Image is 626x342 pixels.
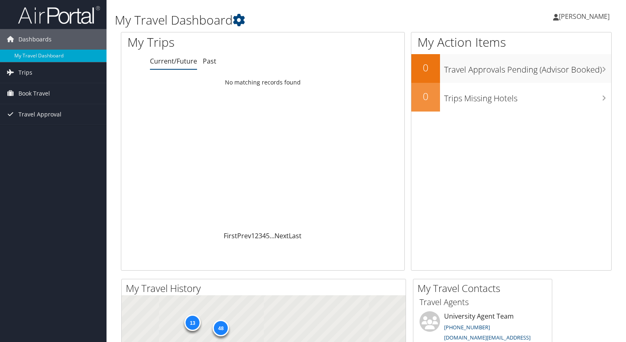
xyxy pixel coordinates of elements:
[411,54,611,83] a: 0Travel Approvals Pending (Advisor Booked)
[121,75,404,90] td: No matching records found
[255,231,259,240] a: 2
[184,315,201,331] div: 13
[417,281,552,295] h2: My Travel Contacts
[411,61,440,75] h2: 0
[203,57,216,66] a: Past
[270,231,274,240] span: …
[127,34,280,51] h1: My Trips
[274,231,289,240] a: Next
[224,231,237,240] a: First
[411,89,440,103] h2: 0
[115,11,450,29] h1: My Travel Dashboard
[262,231,266,240] a: 4
[411,83,611,112] a: 0Trips Missing Hotels
[18,29,52,50] span: Dashboards
[444,60,611,75] h3: Travel Approvals Pending (Advisor Booked)
[18,5,100,25] img: airportal-logo.png
[18,104,61,125] span: Travel Approval
[18,62,32,83] span: Trips
[126,281,406,295] h2: My Travel History
[420,296,546,308] h3: Travel Agents
[237,231,251,240] a: Prev
[259,231,262,240] a: 3
[251,231,255,240] a: 1
[150,57,197,66] a: Current/Future
[18,83,50,104] span: Book Travel
[559,12,610,21] span: [PERSON_NAME]
[444,324,490,331] a: [PHONE_NUMBER]
[444,89,611,104] h3: Trips Missing Hotels
[553,4,618,29] a: [PERSON_NAME]
[411,34,611,51] h1: My Action Items
[289,231,302,240] a: Last
[266,231,270,240] a: 5
[213,320,229,336] div: 48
